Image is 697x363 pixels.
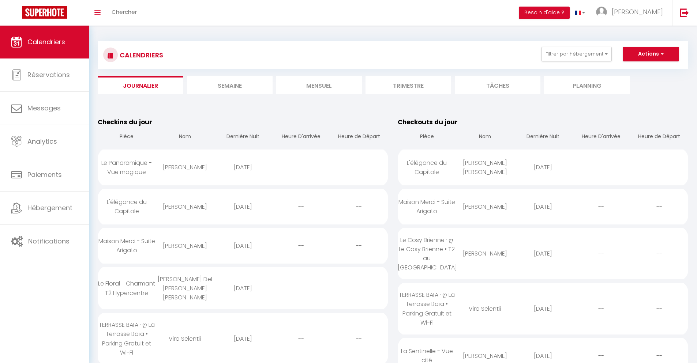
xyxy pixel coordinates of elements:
[514,155,572,179] div: [DATE]
[156,155,214,179] div: [PERSON_NAME]
[98,76,183,94] li: Journalier
[27,37,65,46] span: Calendriers
[27,103,61,113] span: Messages
[680,8,689,17] img: logout
[456,297,514,321] div: Vira Selentii
[27,170,62,179] span: Paiements
[187,76,273,94] li: Semaine
[27,70,70,79] span: Réservations
[630,155,688,179] div: --
[630,127,688,148] th: Heure de Départ
[330,127,388,148] th: Heure de Départ
[330,155,388,179] div: --
[330,195,388,219] div: --
[214,276,272,300] div: [DATE]
[572,297,630,321] div: --
[572,155,630,179] div: --
[118,47,163,63] h3: CALENDRIERS
[630,242,688,265] div: --
[156,195,214,219] div: [PERSON_NAME]
[612,7,663,16] span: [PERSON_NAME]
[398,228,456,280] div: Le Cosy Brienne · ღ Le Cosy Brienne • T2 au [GEOGRAPHIC_DATA]
[514,127,572,148] th: Dernière Nuit
[98,190,156,223] div: L'élégance du Capitole
[214,127,272,148] th: Dernière Nuit
[456,242,514,265] div: [PERSON_NAME]
[98,118,152,126] span: Checkins du jour
[596,7,607,18] img: ...
[156,267,214,309] div: [PERSON_NAME] Del [PERSON_NAME] [PERSON_NAME]
[366,76,451,94] li: Trimestre
[456,127,514,148] th: Nom
[514,242,572,265] div: [DATE]
[98,127,156,148] th: Pièce
[398,118,458,126] span: Checkouts du jour
[623,47,679,61] button: Actions
[544,76,630,94] li: Planning
[630,297,688,321] div: --
[272,195,330,219] div: --
[542,47,612,61] button: Filtrer par hébergement
[98,272,156,305] div: Le Floral - Charmant T2 Hypercentre
[330,276,388,300] div: --
[272,276,330,300] div: --
[572,195,630,219] div: --
[455,76,540,94] li: Tâches
[572,127,630,148] th: Heure D'arrivée
[398,190,456,223] div: Maison Merci - Suite Arigato
[27,203,72,212] span: Hébergement
[98,229,156,262] div: Maison Merci - Suite Arigato
[398,151,456,184] div: L'élégance du Capitole
[276,76,362,94] li: Mensuel
[112,8,137,16] span: Chercher
[572,242,630,265] div: --
[214,234,272,258] div: [DATE]
[272,234,330,258] div: --
[98,151,156,184] div: Le Panoramique - Vue magique
[214,195,272,219] div: [DATE]
[156,234,214,258] div: [PERSON_NAME]
[519,7,570,19] button: Besoin d'aide ?
[330,234,388,258] div: --
[272,127,330,148] th: Heure D'arrivée
[456,151,514,184] div: [PERSON_NAME] [PERSON_NAME]
[272,155,330,179] div: --
[514,195,572,219] div: [DATE]
[28,237,70,246] span: Notifications
[456,195,514,219] div: [PERSON_NAME]
[630,195,688,219] div: --
[22,6,67,19] img: Super Booking
[156,327,214,351] div: Vira Selentii
[214,327,272,351] div: [DATE]
[330,327,388,351] div: --
[514,297,572,321] div: [DATE]
[156,127,214,148] th: Nom
[398,283,456,334] div: TERRASSE BAÏA · ღ La Terrasse Baïa • Parking Gratuit et Wi-Fi
[6,3,28,25] button: Ouvrir le widget de chat LiveChat
[272,327,330,351] div: --
[214,155,272,179] div: [DATE]
[398,127,456,148] th: Pièce
[27,137,57,146] span: Analytics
